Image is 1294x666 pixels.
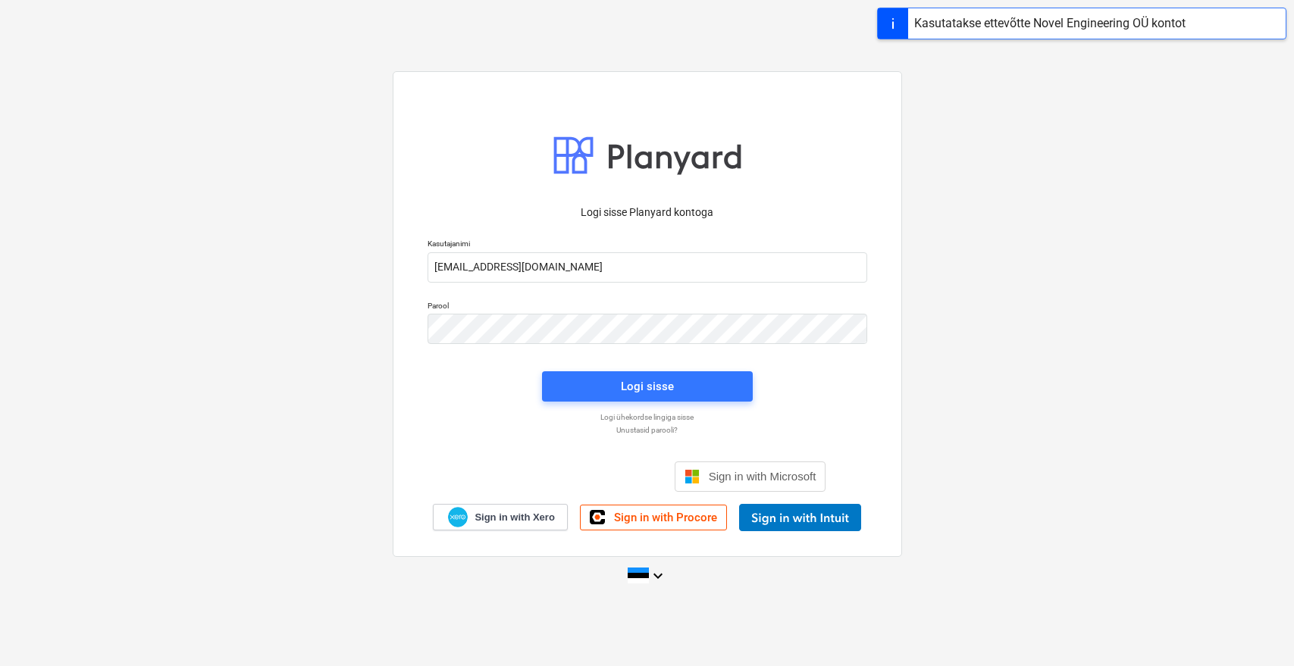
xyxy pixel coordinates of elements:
[420,425,875,435] a: Unustasid parooli?
[649,567,667,585] i: keyboard_arrow_down
[428,301,867,314] p: Parool
[428,239,867,252] p: Kasutajanimi
[542,371,753,402] button: Logi sisse
[461,460,670,493] iframe: Sisselogimine Google'i nupu abil
[475,511,554,524] span: Sign in with Xero
[420,412,875,422] a: Logi ühekordse lingiga sisse
[914,14,1186,33] div: Kasutatakse ettevõtte Novel Engineering OÜ kontot
[709,470,816,483] span: Sign in with Microsoft
[614,511,717,524] span: Sign in with Procore
[428,252,867,283] input: Kasutajanimi
[580,505,727,530] a: Sign in with Procore
[428,205,867,220] p: Logi sisse Planyard kontoga
[433,504,568,530] a: Sign in with Xero
[621,377,674,396] div: Logi sisse
[685,469,700,484] img: Microsoft logo
[448,507,468,527] img: Xero logo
